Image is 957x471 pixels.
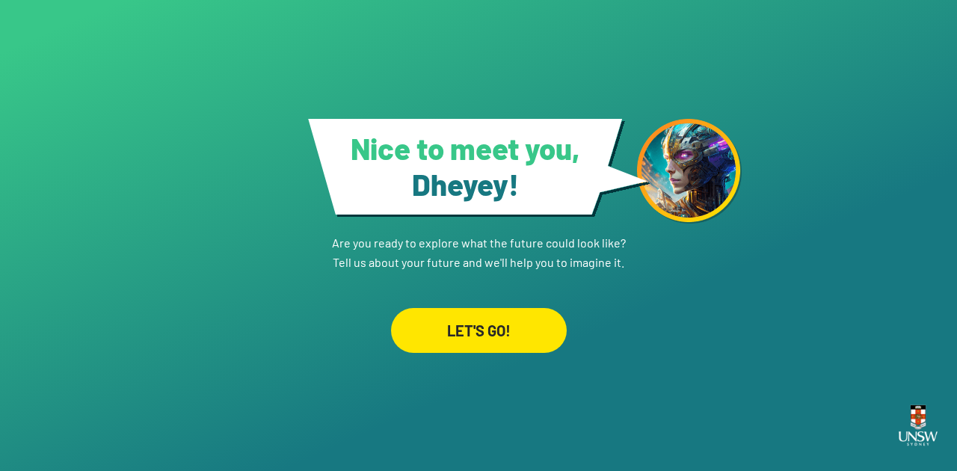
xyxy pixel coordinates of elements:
[412,166,519,202] span: Dheyey !
[327,130,603,202] h1: Nice to meet you,
[637,119,742,224] img: android
[893,396,944,455] img: UNSW
[332,217,626,272] p: Are you ready to explore what the future could look like? Tell us about your future and we'll hel...
[391,308,567,353] div: LET'S GO!
[391,272,567,353] a: LET'S GO!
